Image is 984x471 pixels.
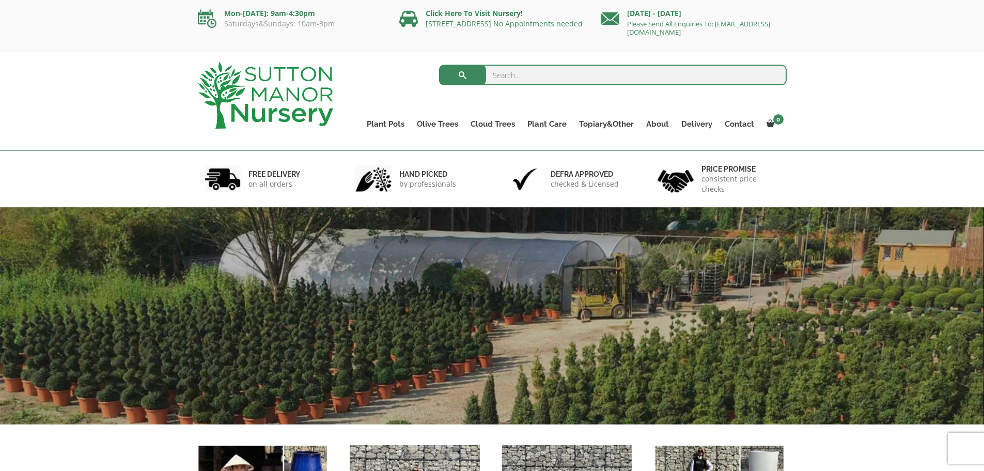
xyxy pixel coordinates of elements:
[573,117,640,131] a: Topiary&Other
[426,19,583,28] a: [STREET_ADDRESS] No Appointments needed
[675,117,719,131] a: Delivery
[719,117,760,131] a: Contact
[198,7,384,20] p: Mon-[DATE]: 9am-4:30pm
[399,170,456,179] h6: hand picked
[411,117,464,131] a: Olive Trees
[439,65,787,85] input: Search...
[464,117,521,131] a: Cloud Trees
[521,117,573,131] a: Plant Care
[640,117,675,131] a: About
[760,117,787,131] a: 0
[551,179,619,189] p: checked & Licensed
[198,62,333,129] img: logo
[248,170,300,179] h6: FREE DELIVERY
[198,20,384,28] p: Saturdays&Sundays: 10am-3pm
[205,166,241,192] img: 1.jpg
[701,164,780,174] h6: Price promise
[627,19,770,37] a: Please Send All Enquiries To: [EMAIL_ADDRESS][DOMAIN_NAME]
[355,166,392,192] img: 2.jpg
[551,170,619,179] h6: Defra approved
[248,179,300,189] p: on all orders
[361,117,411,131] a: Plant Pots
[399,179,456,189] p: by professionals
[658,163,694,195] img: 4.jpg
[601,7,787,20] p: [DATE] - [DATE]
[426,8,523,18] a: Click Here To Visit Nursery!
[701,174,780,194] p: consistent price checks
[507,166,543,192] img: 3.jpg
[773,114,784,125] span: 0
